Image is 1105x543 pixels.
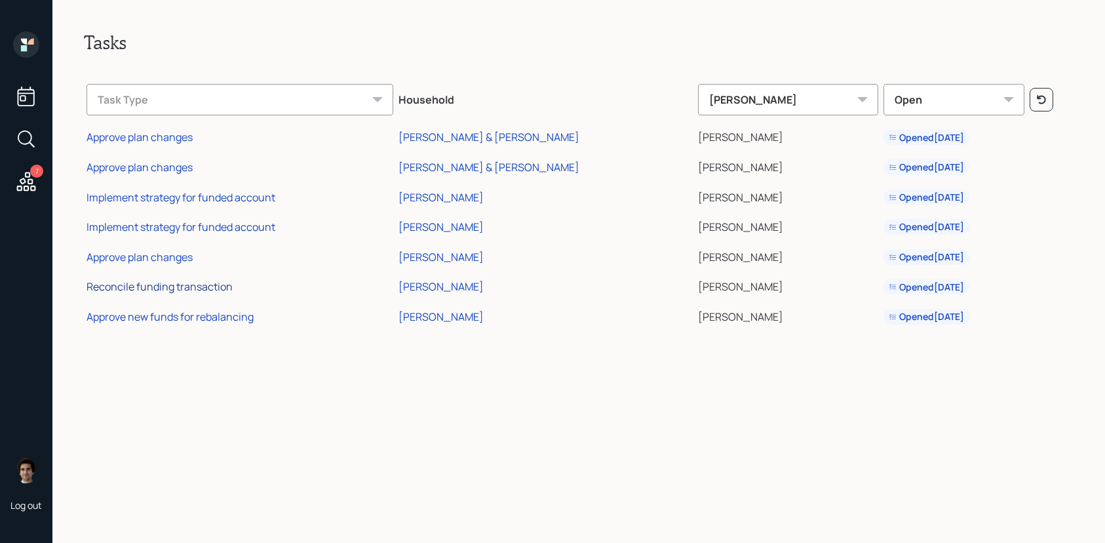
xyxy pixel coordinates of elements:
div: [PERSON_NAME] [398,279,484,294]
div: Approve plan changes [87,250,193,264]
div: Opened [DATE] [889,161,964,174]
td: [PERSON_NAME] [695,300,881,330]
div: Opened [DATE] [889,251,964,264]
div: Approve plan changes [87,130,193,144]
td: [PERSON_NAME] [695,150,881,180]
div: [PERSON_NAME] [398,310,484,324]
th: Household [396,75,695,121]
div: Opened [DATE] [889,191,964,204]
div: Reconcile funding transaction [87,279,233,294]
div: Opened [DATE] [889,131,964,144]
div: [PERSON_NAME] & [PERSON_NAME] [398,160,579,174]
div: 7 [30,165,43,178]
h2: Tasks [84,31,1074,54]
div: [PERSON_NAME] [698,84,878,115]
td: [PERSON_NAME] [695,121,881,151]
div: Task Type [87,84,393,115]
div: [PERSON_NAME] [398,220,484,234]
div: [PERSON_NAME] [398,190,484,205]
div: Approve plan changes [87,160,193,174]
div: Implement strategy for funded account [87,220,275,234]
div: Approve new funds for rebalancing [87,310,254,324]
div: Opened [DATE] [889,281,964,294]
td: [PERSON_NAME] [695,240,881,270]
div: Log out [10,499,42,512]
div: [PERSON_NAME] [398,250,484,264]
div: Open [883,84,1025,115]
div: Opened [DATE] [889,310,964,323]
div: Opened [DATE] [889,220,964,233]
div: Implement strategy for funded account [87,190,275,205]
td: [PERSON_NAME] [695,180,881,211]
div: [PERSON_NAME] & [PERSON_NAME] [398,130,579,144]
td: [PERSON_NAME] [695,210,881,240]
td: [PERSON_NAME] [695,270,881,300]
img: harrison-schaefer-headshot-2.png [13,457,39,483]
